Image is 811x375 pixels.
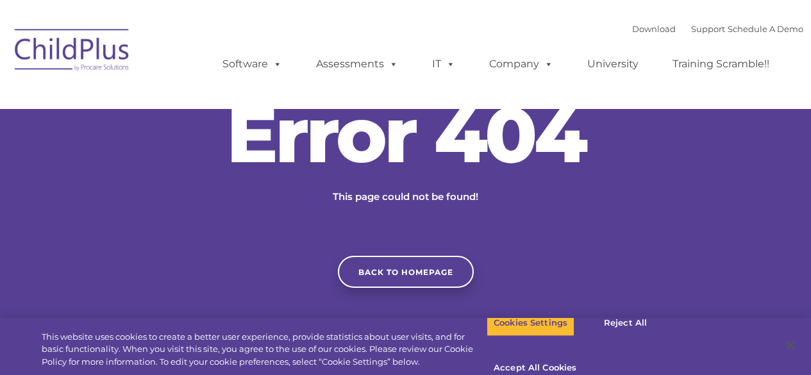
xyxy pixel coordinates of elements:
[660,51,782,77] a: Training Scramble!!
[487,310,574,337] button: Cookies Settings
[728,24,803,34] a: Schedule A Demo
[271,189,540,204] p: This page could not be found!
[303,51,411,77] a: Assessments
[419,51,468,77] a: IT
[632,24,676,34] a: Download
[8,20,137,84] img: ChildPlus by Procare Solutions
[574,51,651,77] a: University
[632,24,803,34] font: |
[585,310,665,337] button: Reject All
[691,24,725,34] a: Support
[213,96,598,173] h2: Error 404
[210,51,295,77] a: Software
[42,331,487,369] div: This website uses cookies to create a better user experience, provide statistics about user visit...
[338,256,474,288] a: Back to homepage
[776,331,805,360] button: Close
[476,51,566,77] a: Company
